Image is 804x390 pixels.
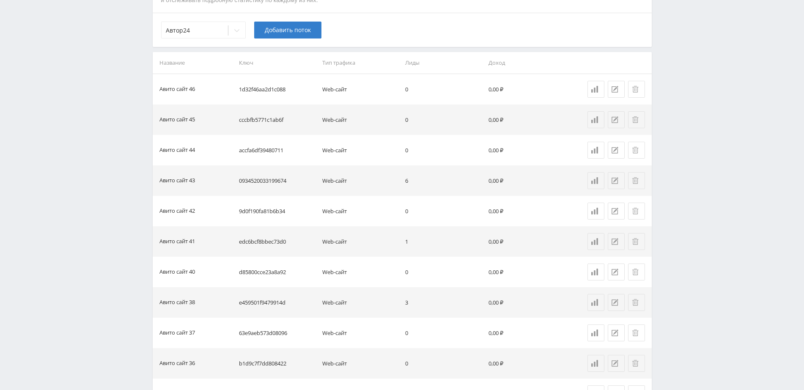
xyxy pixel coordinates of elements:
[254,22,321,38] button: Добавить поток
[319,104,402,135] td: Web-сайт
[608,355,625,372] button: Редактировать
[485,104,568,135] td: 0,00 ₽
[485,318,568,348] td: 0,00 ₽
[319,257,402,287] td: Web-сайт
[587,233,604,250] a: Статистика
[319,196,402,226] td: Web-сайт
[628,203,645,220] button: Удалить
[236,226,319,257] td: edc6bcf8bbec73d0
[159,85,195,94] div: Авито сайт 46
[628,142,645,159] button: Удалить
[402,348,485,379] td: 0
[628,233,645,250] button: Удалить
[236,52,319,74] th: Ключ
[236,104,319,135] td: cccbfb5771c1ab6f
[608,264,625,280] button: Редактировать
[628,81,645,98] button: Удалить
[628,264,645,280] button: Удалить
[485,287,568,318] td: 0,00 ₽
[587,324,604,341] a: Статистика
[402,257,485,287] td: 0
[236,318,319,348] td: 63e9aeb573d08096
[236,196,319,226] td: 9d0f190fa81b6b34
[319,318,402,348] td: Web-сайт
[236,74,319,104] td: 1d32f46aa2d1c088
[485,226,568,257] td: 0,00 ₽
[608,324,625,341] button: Редактировать
[319,165,402,196] td: Web-сайт
[485,348,568,379] td: 0,00 ₽
[402,135,485,165] td: 0
[587,81,604,98] a: Статистика
[319,74,402,104] td: Web-сайт
[608,203,625,220] button: Редактировать
[402,104,485,135] td: 0
[319,135,402,165] td: Web-сайт
[319,226,402,257] td: Web-сайт
[236,135,319,165] td: accfa6df39480711
[402,165,485,196] td: 6
[159,115,195,125] div: Авито сайт 45
[628,324,645,341] button: Удалить
[159,359,195,368] div: Авито сайт 36
[608,233,625,250] button: Редактировать
[587,172,604,189] a: Статистика
[485,196,568,226] td: 0,00 ₽
[153,52,236,74] th: Название
[628,172,645,189] button: Удалить
[485,257,568,287] td: 0,00 ₽
[485,165,568,196] td: 0,00 ₽
[319,287,402,318] td: Web-сайт
[608,111,625,128] button: Редактировать
[587,294,604,311] a: Статистика
[402,52,485,74] th: Лиды
[485,52,568,74] th: Доход
[587,264,604,280] a: Статистика
[587,203,604,220] a: Статистика
[159,146,195,155] div: Авито сайт 44
[159,176,195,186] div: Авито сайт 43
[402,318,485,348] td: 0
[236,287,319,318] td: e459501f9479914d
[608,172,625,189] button: Редактировать
[587,355,604,372] a: Статистика
[236,257,319,287] td: d85800cce23a8a92
[628,111,645,128] button: Удалить
[402,287,485,318] td: 3
[159,267,195,277] div: Авито сайт 40
[236,348,319,379] td: b1d9c7f7dd808422
[608,142,625,159] button: Редактировать
[402,196,485,226] td: 0
[628,355,645,372] button: Удалить
[485,74,568,104] td: 0,00 ₽
[159,206,195,216] div: Авито сайт 42
[159,328,195,338] div: Авито сайт 37
[587,142,604,159] a: Статистика
[159,237,195,247] div: Авито сайт 41
[628,294,645,311] button: Удалить
[485,135,568,165] td: 0,00 ₽
[236,165,319,196] td: 0934520033199674
[319,348,402,379] td: Web-сайт
[608,81,625,98] button: Редактировать
[608,294,625,311] button: Редактировать
[402,74,485,104] td: 0
[319,52,402,74] th: Тип трафика
[402,226,485,257] td: 1
[265,27,311,33] span: Добавить поток
[587,111,604,128] a: Статистика
[159,298,195,308] div: Авито сайт 38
